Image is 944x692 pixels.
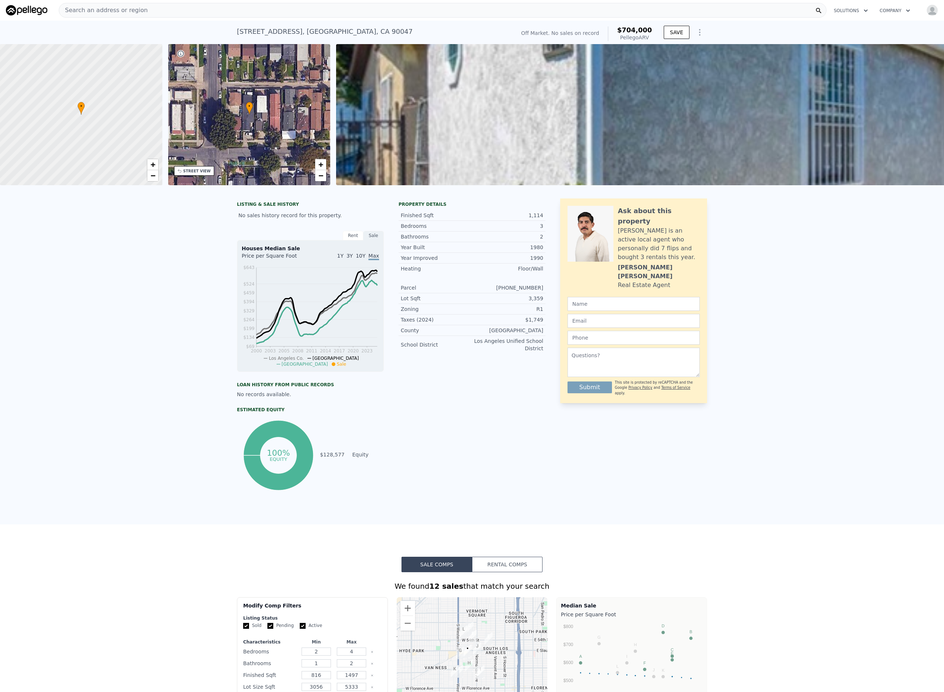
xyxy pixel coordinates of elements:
div: Off Market. No sales on record [521,29,599,37]
div: Rent [343,231,363,240]
button: Clear [371,650,374,653]
text: $800 [563,624,573,629]
span: − [150,171,155,180]
tspan: 2000 [251,348,262,354]
div: Houses Median Sale [242,245,379,252]
span: Max [368,253,379,260]
span: Los Angeles Co. [269,356,304,361]
text: F [644,661,646,665]
div: 2 [472,233,543,240]
a: Terms of Service [661,386,690,390]
div: Finished Sqft [401,212,472,219]
div: 1353 W 59th St [473,642,481,655]
div: Price per Square Foot [242,252,310,264]
text: I [626,654,627,659]
tspan: equity [270,456,287,462]
div: Property details [399,201,545,207]
input: Name [568,297,700,311]
tspan: 2020 [347,348,359,354]
div: School District [401,341,472,348]
text: D [662,624,664,628]
div: 1538 W 64th St [465,659,473,672]
span: − [318,171,323,180]
button: Zoom out [400,616,415,631]
text: C [671,648,674,652]
button: Clear [371,662,374,665]
tspan: 2005 [278,348,290,354]
div: Parcel [401,284,472,291]
span: [GEOGRAPHIC_DATA] [313,356,359,361]
span: 3Y [346,253,353,259]
td: $128,577 [320,451,345,459]
div: R1 [472,305,543,313]
tspan: $524 [243,282,255,287]
img: Pellego [6,5,47,15]
button: Zoom in [400,601,415,616]
tspan: $329 [243,308,255,313]
span: $704,000 [617,26,652,34]
div: Lot Sqft [401,295,472,302]
div: 1,114 [472,212,543,219]
tspan: 2008 [292,348,304,354]
button: SAVE [664,26,689,39]
input: Phone [568,331,700,345]
div: Lot Size Sqft [243,682,297,692]
div: Loan history from public records [237,382,384,388]
div: Min [300,639,332,645]
div: Sale [363,231,384,240]
div: 1980 [472,244,543,251]
div: We found that match your search [237,581,707,591]
label: Sold [243,623,262,629]
div: Characteristics [243,639,297,645]
tspan: 100% [267,448,290,458]
button: Rental Comps [472,557,543,572]
tspan: $199 [243,326,255,331]
div: Max [335,639,368,645]
button: Clear [371,686,374,689]
div: STREET VIEW [183,168,211,174]
div: • [78,102,85,115]
span: + [150,160,155,169]
span: • [246,103,253,110]
label: Active [300,623,322,629]
div: LISTING & SALE HISTORY [237,201,384,209]
text: $500 [563,678,573,683]
div: 3 [472,222,543,230]
div: • [246,102,253,115]
text: $700 [563,642,573,647]
div: Finished Sqft [243,670,297,680]
span: • [78,103,85,110]
span: 10Y [356,253,365,259]
button: Submit [568,381,612,393]
input: Sold [243,623,249,629]
text: H [634,642,637,647]
input: Email [568,314,700,328]
tspan: $69 [246,344,255,349]
div: This site is protected by reCAPTCHA and the Google and apply. [615,380,700,396]
div: Bathrooms [243,658,297,668]
tspan: 2017 [334,348,345,354]
label: Pending [267,623,294,629]
div: Modify Comp Filters [243,602,382,615]
div: Los Angeles Unified School District [472,337,543,352]
div: [PERSON_NAME] [PERSON_NAME] [618,263,700,281]
tspan: 2014 [320,348,331,354]
div: 6609 Raymond Ave [476,666,484,678]
div: [GEOGRAPHIC_DATA] [472,327,543,334]
input: Active [300,623,306,629]
div: Year Improved [401,254,472,262]
text: L [616,664,619,668]
text: $600 [563,660,573,665]
div: [STREET_ADDRESS] , [GEOGRAPHIC_DATA] , CA 90047 [237,26,413,37]
div: 1449 W 55th St [469,630,477,642]
text: K [662,668,665,673]
button: Sale Comps [401,557,472,572]
div: No records available. [237,391,384,398]
tspan: $134 [243,335,255,340]
a: Zoom out [315,170,326,181]
div: Price per Square Foot [561,609,702,620]
div: Median Sale [561,602,702,609]
div: Year Built [401,244,472,251]
div: 1647 W 53rd St [460,625,468,638]
div: Ask about this property [618,206,700,226]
